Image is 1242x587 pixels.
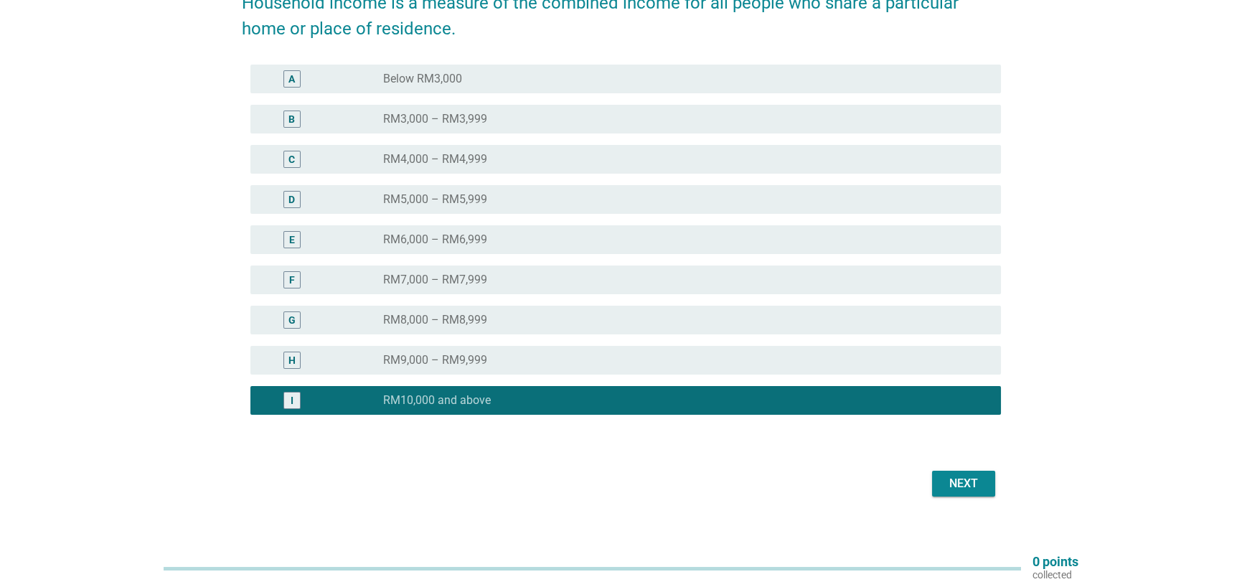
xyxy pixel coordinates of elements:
p: collected [1032,568,1078,581]
label: RM5,000 – RM5,999 [383,192,487,207]
label: RM6,000 – RM6,999 [383,233,487,247]
div: F [289,273,295,288]
p: 0 points [1032,555,1078,568]
label: RM4,000 – RM4,999 [383,152,487,166]
div: I [291,393,293,408]
button: Next [932,471,995,497]
label: RM3,000 – RM3,999 [383,112,487,126]
div: Next [944,475,984,492]
div: A [288,72,295,87]
div: C [288,152,295,167]
label: RM9,000 – RM9,999 [383,353,487,367]
div: E [289,233,295,248]
label: RM10,000 and above [383,393,491,408]
div: B [288,112,295,127]
div: H [288,353,296,368]
div: D [288,192,295,207]
div: G [288,313,296,328]
label: Below RM3,000 [383,72,462,86]
label: RM8,000 – RM8,999 [383,313,487,327]
label: RM7,000 – RM7,999 [383,273,487,287]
